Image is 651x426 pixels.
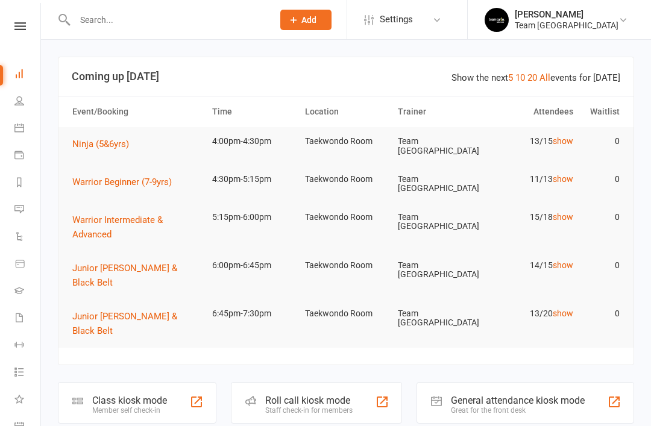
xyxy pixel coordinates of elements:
[71,11,265,28] input: Search...
[72,70,620,83] h3: Coming up [DATE]
[300,127,392,155] td: Taekwondo Room
[72,139,129,149] span: Ninja (5&6yrs)
[527,72,537,83] a: 20
[207,299,300,328] td: 6:45pm-7:30pm
[485,127,578,155] td: 13/15
[207,203,300,231] td: 5:15pm-6:00pm
[579,165,625,193] td: 0
[72,175,180,189] button: Warrior Beginner (7-9yrs)
[553,174,573,184] a: show
[72,215,163,240] span: Warrior Intermediate & Advanced
[14,170,42,197] a: Reports
[553,212,573,222] a: show
[485,299,578,328] td: 13/20
[451,406,585,415] div: Great for the front desk
[72,263,177,288] span: Junior [PERSON_NAME] & Black Belt
[300,165,392,193] td: Taekwondo Room
[515,9,618,20] div: [PERSON_NAME]
[485,96,578,127] th: Attendees
[14,251,42,278] a: Product Sales
[451,70,620,85] div: Show the next events for [DATE]
[539,72,550,83] a: All
[265,395,353,406] div: Roll call kiosk mode
[14,61,42,89] a: Dashboard
[300,299,392,328] td: Taekwondo Room
[72,177,172,187] span: Warrior Beginner (7-9yrs)
[14,116,42,143] a: Calendar
[392,165,485,203] td: Team [GEOGRAPHIC_DATA]
[207,96,300,127] th: Time
[553,309,573,318] a: show
[508,72,513,83] a: 5
[92,395,167,406] div: Class kiosk mode
[392,251,485,289] td: Team [GEOGRAPHIC_DATA]
[72,137,137,151] button: Ninja (5&6yrs)
[485,203,578,231] td: 15/18
[553,136,573,146] a: show
[380,6,413,33] span: Settings
[579,299,625,328] td: 0
[207,165,300,193] td: 4:30pm-5:15pm
[92,406,167,415] div: Member self check-in
[579,127,625,155] td: 0
[207,127,300,155] td: 4:00pm-4:30pm
[485,165,578,193] td: 11/13
[207,251,300,280] td: 6:00pm-6:45pm
[67,96,207,127] th: Event/Booking
[579,96,625,127] th: Waitlist
[515,72,525,83] a: 10
[392,127,485,165] td: Team [GEOGRAPHIC_DATA]
[579,251,625,280] td: 0
[14,387,42,414] a: What's New
[485,8,509,32] img: thumb_image1603260965.png
[300,251,392,280] td: Taekwondo Room
[14,143,42,170] a: Payments
[72,261,201,290] button: Junior [PERSON_NAME] & Black Belt
[72,213,201,242] button: Warrior Intermediate & Advanced
[392,299,485,337] td: Team [GEOGRAPHIC_DATA]
[392,96,485,127] th: Trainer
[392,203,485,241] td: Team [GEOGRAPHIC_DATA]
[553,260,573,270] a: show
[579,203,625,231] td: 0
[300,96,392,127] th: Location
[515,20,618,31] div: Team [GEOGRAPHIC_DATA]
[72,309,201,338] button: Junior [PERSON_NAME] & Black Belt
[280,10,332,30] button: Add
[265,406,353,415] div: Staff check-in for members
[300,203,392,231] td: Taekwondo Room
[14,89,42,116] a: People
[451,395,585,406] div: General attendance kiosk mode
[72,311,177,336] span: Junior [PERSON_NAME] & Black Belt
[485,251,578,280] td: 14/15
[301,15,316,25] span: Add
